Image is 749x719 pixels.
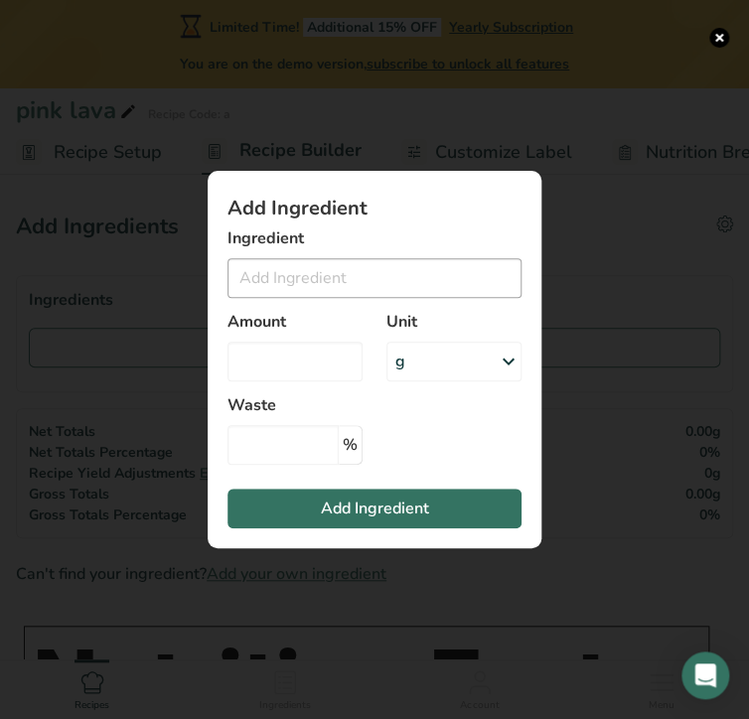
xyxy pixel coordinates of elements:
[386,310,522,334] label: Unit
[395,350,405,373] div: g
[227,489,522,528] button: Add Ingredient
[227,226,522,250] label: Ingredient
[227,393,363,417] label: Waste
[681,651,729,699] div: Open Intercom Messenger
[321,497,429,520] span: Add Ingredient
[227,199,522,218] h1: Add Ingredient
[227,310,363,334] label: Amount
[227,258,522,298] input: Add Ingredient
